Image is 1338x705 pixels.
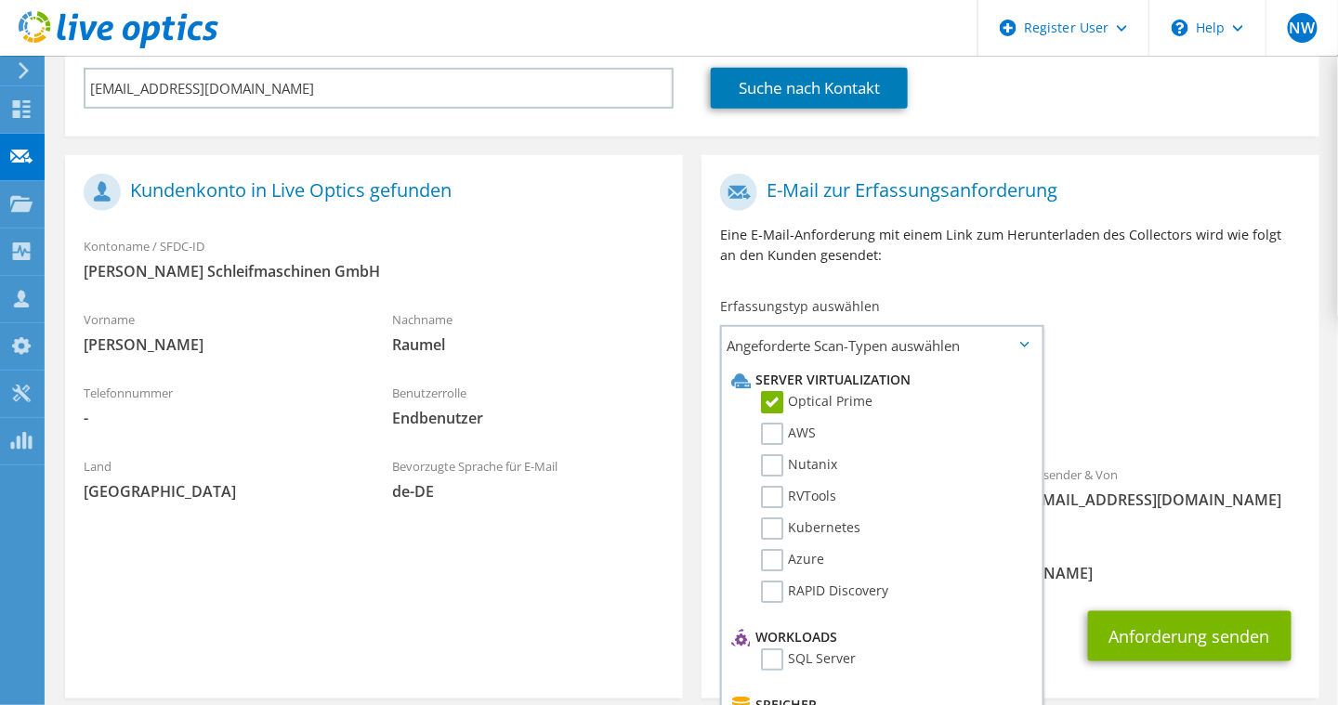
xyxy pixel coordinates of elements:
li: Server Virtualization [727,369,1032,391]
div: Angeforderte Erfassungen [702,372,1319,446]
span: [GEOGRAPHIC_DATA] [84,481,355,502]
span: [PERSON_NAME] Schleifmaschinen GmbH [84,261,664,281]
label: SQL Server [761,648,856,671]
div: Telefonnummer [65,373,374,437]
button: Anforderung senden [1088,611,1292,661]
span: NW [1288,13,1318,43]
div: Kontoname / SFDC-ID [65,227,683,291]
h1: E-Mail zur Erfassungsanforderung [720,174,1292,211]
h1: Kundenkonto in Live Optics gefunden [84,174,655,211]
label: RAPID Discovery [761,581,888,603]
svg: \n [1172,20,1188,36]
div: Land [65,447,374,511]
span: Angeforderte Scan-Typen auswählen [722,327,1042,364]
div: Bevorzugte Sprache für E-Mail [374,447,682,511]
li: Workloads [727,626,1032,648]
label: Erfassungstyp auswählen [720,297,880,316]
div: CC & Antworten an [702,529,1319,593]
div: Vorname [65,300,374,364]
a: Suche nach Kontakt [711,68,908,109]
div: Benutzerrolle [374,373,682,437]
label: Kubernetes [761,517,860,540]
p: Eine E-Mail-Anforderung mit einem Link zum Herunterladen des Collectors wird wie folgt an den Kun... [720,225,1301,266]
span: - [84,408,355,428]
div: An [702,455,1010,519]
label: Azure [761,549,824,571]
span: de-DE [392,481,663,502]
div: Absender & Von [1010,455,1318,519]
span: Raumel [392,334,663,355]
span: Endbenutzer [392,408,663,428]
div: Nachname [374,300,682,364]
label: RVTools [761,486,836,508]
label: Nutanix [761,454,837,477]
span: [EMAIL_ADDRESS][DOMAIN_NAME] [1029,490,1300,510]
label: AWS [761,423,816,445]
span: [PERSON_NAME] [84,334,355,355]
label: Optical Prime [761,391,872,413]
